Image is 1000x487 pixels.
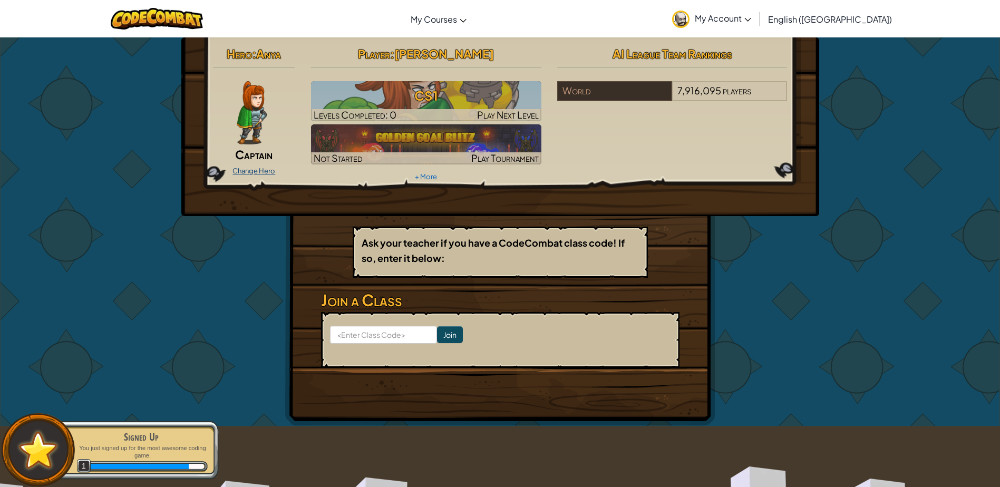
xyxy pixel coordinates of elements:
span: My Account [695,13,751,24]
a: Play Next Level [311,81,541,121]
span: Anya [256,46,281,61]
a: Change Hero [232,167,275,175]
b: Ask your teacher if you have a CodeCombat class code! If so, enter it below: [362,237,625,264]
span: [PERSON_NAME] [394,46,494,61]
img: Golden Goal [311,124,541,164]
span: My Courses [411,14,457,25]
a: + More [415,172,437,181]
span: : [390,46,394,61]
img: avatar [672,11,690,28]
span: Player [358,46,390,61]
span: AI League Team Rankings [613,46,732,61]
span: English ([GEOGRAPHIC_DATA]) [768,14,892,25]
span: Hero [227,46,252,61]
a: World7,916,095players [557,91,788,103]
span: Captain [235,147,273,162]
span: 1 [77,459,91,473]
a: My Account [667,2,756,35]
div: World [557,81,672,101]
a: English ([GEOGRAPHIC_DATA]) [763,5,897,33]
p: You just signed up for the most awesome coding game. [75,444,208,460]
span: : [252,46,256,61]
span: Levels Completed: 0 [314,109,396,121]
input: <Enter Class Code> [330,326,437,344]
img: captain-pose.png [237,81,267,144]
span: Play Tournament [471,152,539,164]
div: Signed Up [75,430,208,444]
a: Not StartedPlay Tournament [311,124,541,164]
span: Not Started [314,152,363,164]
input: Join [437,326,463,343]
img: default.png [14,426,62,473]
h3: Join a Class [321,288,679,312]
span: players [723,84,751,96]
span: Play Next Level [477,109,539,121]
h3: CS1 [311,84,541,108]
img: CS1 [311,81,541,121]
a: My Courses [405,5,472,33]
img: CodeCombat logo [111,8,203,30]
span: 7,916,095 [677,84,721,96]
